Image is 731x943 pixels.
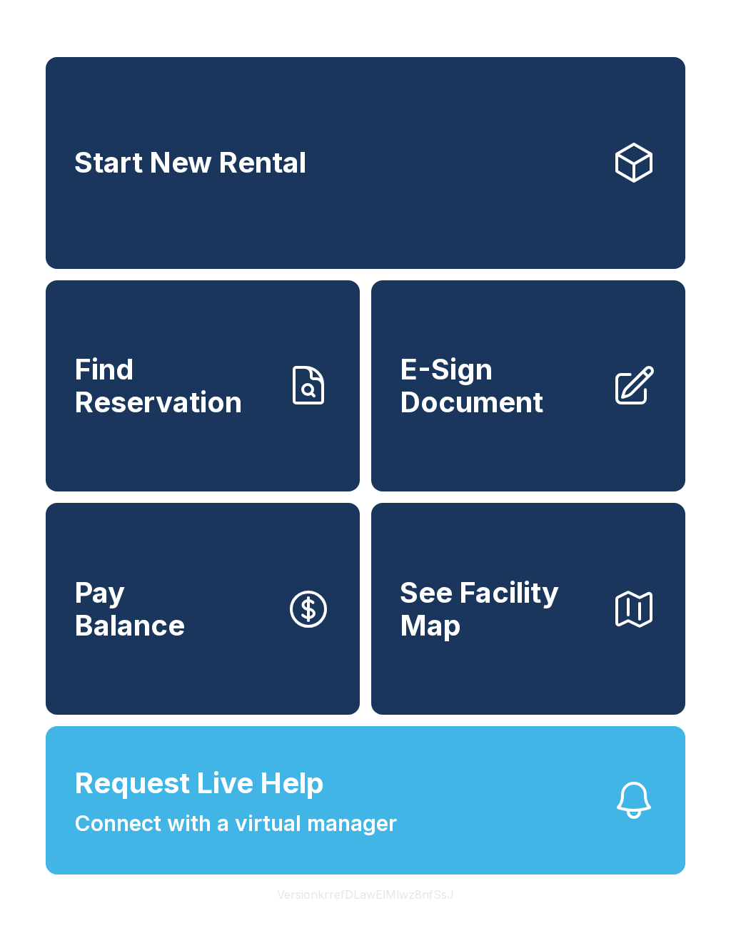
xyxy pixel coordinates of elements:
[400,576,600,641] span: See Facility Map
[46,57,685,269] a: Start New Rental
[74,353,274,418] span: Find Reservation
[46,280,360,492] a: Find Reservation
[74,807,397,840] span: Connect with a virtual manager
[74,576,185,641] span: Pay Balance
[371,280,685,492] a: E-Sign Document
[266,875,465,914] button: VersionkrrefDLawElMlwz8nfSsJ
[74,762,324,805] span: Request Live Help
[46,726,685,875] button: Request Live HelpConnect with a virtual manager
[74,146,306,179] span: Start New Rental
[46,503,360,715] button: PayBalance
[371,503,685,715] button: See Facility Map
[400,353,600,418] span: E-Sign Document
